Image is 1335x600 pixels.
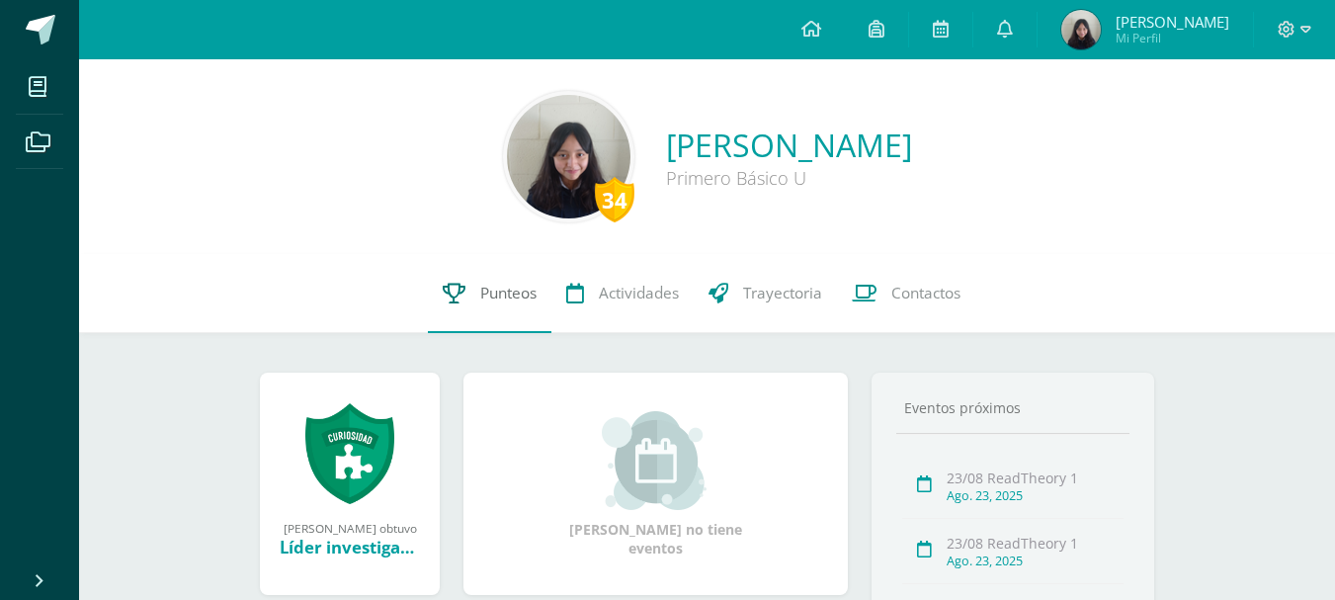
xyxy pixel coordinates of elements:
[743,283,822,303] span: Trayectoria
[480,283,537,303] span: Punteos
[1061,10,1101,49] img: b98dcfdf1e9a445b6df2d552ad5736ea.png
[947,469,1124,487] div: 23/08 ReadTheory 1
[428,254,551,333] a: Punteos
[837,254,975,333] a: Contactos
[280,536,420,558] div: Líder investigador
[507,95,630,218] img: 868944c2c9e352cd9449b982742fd031.png
[947,534,1124,553] div: 23/08 ReadTheory 1
[602,411,709,510] img: event_small.png
[666,166,912,190] div: Primero Básico U
[891,283,960,303] span: Contactos
[896,398,1129,417] div: Eventos próximos
[1116,30,1229,46] span: Mi Perfil
[557,411,755,557] div: [PERSON_NAME] no tiene eventos
[947,487,1124,504] div: Ago. 23, 2025
[666,124,912,166] a: [PERSON_NAME]
[1116,12,1229,32] span: [PERSON_NAME]
[694,254,837,333] a: Trayectoria
[551,254,694,333] a: Actividades
[280,520,420,536] div: [PERSON_NAME] obtuvo
[599,283,679,303] span: Actividades
[595,177,634,222] div: 34
[947,553,1124,569] div: Ago. 23, 2025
